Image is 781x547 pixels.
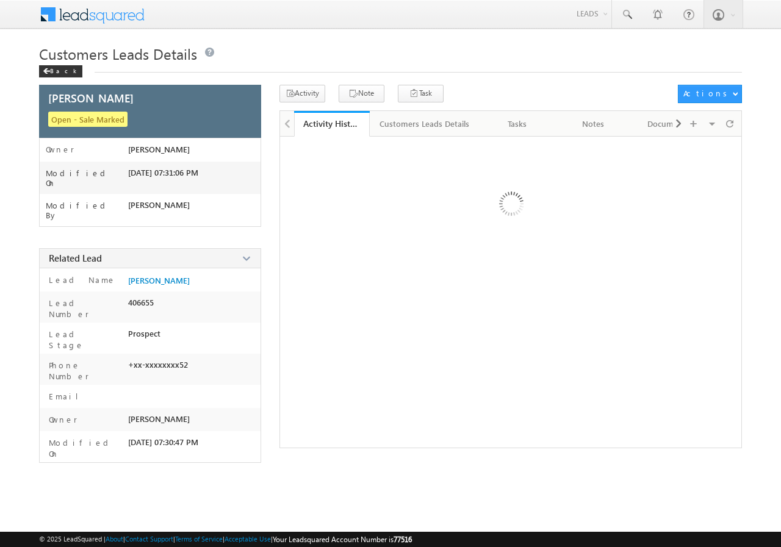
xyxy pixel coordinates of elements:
label: Email [46,391,88,402]
a: Activity History [294,111,370,137]
label: Lead Stage [46,329,123,351]
a: [PERSON_NAME] [128,276,190,285]
li: Activity History [294,111,370,135]
a: Documents [632,111,707,137]
span: [PERSON_NAME] [128,414,190,424]
div: Tasks [490,116,545,131]
button: Note [339,85,384,102]
span: Related Lead [49,252,102,264]
div: Back [39,65,82,77]
button: Task [398,85,444,102]
a: Contact Support [125,535,173,543]
span: 77516 [394,535,412,544]
span: Prospect [128,329,160,338]
a: Notes [556,111,632,137]
label: Owner [46,145,74,154]
span: Customers Leads Details [39,44,197,63]
span: Your Leadsquared Account Number is [273,535,412,544]
span: [PERSON_NAME] [128,145,190,154]
a: Customers Leads Details [370,111,480,137]
span: [DATE] 07:30:47 PM [128,437,198,447]
span: Open - Sale Marked [48,112,128,127]
span: +xx-xxxxxxxx52 [128,360,188,370]
span: [PERSON_NAME] [48,93,134,104]
label: Phone Number [46,360,123,382]
div: Customers Leads Details [380,116,469,131]
div: Notes [566,116,621,131]
span: © 2025 LeadSquared | | | | | [39,534,412,545]
label: Owner [46,414,77,425]
label: Modified On [46,437,123,459]
label: Lead Name [46,274,116,285]
button: Actions [678,85,742,103]
div: Actions [683,88,732,99]
button: Activity [279,85,325,102]
a: Acceptable Use [225,535,271,543]
label: Modified By [46,201,128,220]
label: Modified On [46,168,128,188]
a: Terms of Service [175,535,223,543]
div: Activity History [303,118,361,129]
a: About [106,535,123,543]
img: Loading ... [447,143,574,269]
span: 406655 [128,298,154,307]
label: Lead Number [46,298,123,320]
a: Tasks [480,111,556,137]
div: Documents [641,116,696,131]
span: [DATE] 07:31:06 PM [128,168,198,177]
span: [PERSON_NAME] [128,200,190,210]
